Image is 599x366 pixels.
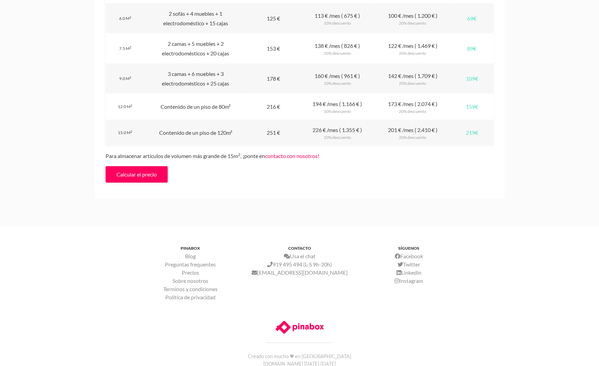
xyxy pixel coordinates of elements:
[375,94,450,120] div: 173 € /mes ( 2.074 € )
[163,286,218,292] a: Terminos y condiciones
[375,34,450,64] div: 122 € /mes ( 1.469 € )
[300,94,375,120] div: 194 € /mes ( 1.166 € )
[380,51,445,56] div: 20% descuento
[165,294,215,300] a: Politíca de privacidad
[450,64,493,94] div: 109€
[450,94,493,120] div: 159€
[450,3,493,34] div: 69€
[247,94,300,120] div: 216 €
[106,64,144,94] div: 9.0 m
[144,120,247,146] div: Contenido de un piso de 120m²
[238,152,240,157] sup: 2
[213,353,386,360] p: Creado con mucho ♥ en [GEOGRAPHIC_DATA]
[380,21,445,26] div: 20% descuento
[398,261,420,267] a: Twitter
[476,279,599,366] iframe: Chat Widget
[185,253,196,259] a: Blog
[380,109,445,114] div: 20% descuento
[380,81,445,86] div: 20% descuento
[129,45,131,49] sup: 2
[300,34,375,64] div: 138 € /mes ( 826 € )
[305,135,370,140] div: 10% descuento
[394,277,423,284] a: Instagram
[380,135,445,140] div: 20% descuento
[300,3,375,34] div: 113 € /mes ( 675 € )
[300,64,375,94] div: 160 € /mes ( 961 € )
[106,166,168,183] a: Calcular el precio
[106,120,144,146] div: 15.0 m
[284,253,316,259] a: Usa el chat
[265,153,319,159] a: contacto con nosotros!
[136,246,245,251] h3: PINABOX
[396,269,421,276] a: Linkedin
[476,279,599,366] div: Widget de chat
[305,21,370,26] div: 10% descuento
[247,34,300,64] div: 153 €
[106,3,144,34] div: 6.0 m
[129,15,131,19] sup: 2
[172,277,208,284] a: Sobre nosotros
[144,3,247,34] div: 2 sofás + 4 muebles + 1 electrodoméstico + 15 cajas
[300,120,375,146] div: 226 € /mes ( 1.355 € )
[144,64,247,94] div: 3 camas + 6 muebles + 3 electrodomésticos + 25 cajas
[247,3,300,34] div: 125 €
[130,104,132,107] sup: 2
[305,51,370,56] div: 10% descuento
[165,261,216,267] a: Preguntas frequentes
[182,269,199,276] a: Precios
[106,94,144,120] div: 12.0 m
[305,109,370,114] div: 10% descuento
[305,81,370,86] div: 10% descuento
[247,64,300,94] div: 178 €
[247,120,300,146] div: 251 €
[252,269,348,276] a: [EMAIL_ADDRESS][DOMAIN_NAME]
[267,261,332,267] a: 919 495 494 (L-S 9h-20h)
[395,253,423,259] a: Facebook
[106,34,144,64] div: 7.5 m
[375,3,450,34] div: 100 € /mes ( 1.200 € )
[129,76,131,79] sup: 2
[144,94,247,120] div: Contenido de un piso de 80m²
[375,120,450,146] div: 201 € /mes ( 2.410 € )
[130,130,132,133] sup: 2
[144,34,247,64] div: 2 camas + 5 muebles + 2 electrodomésticos + 20 cajas
[450,120,493,146] div: 219€
[375,64,450,94] div: 142 € /mes ( 1.709 € )
[245,246,354,251] h3: CONTACTO
[354,246,463,251] h3: SÍGUENOS
[450,34,493,64] div: 89€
